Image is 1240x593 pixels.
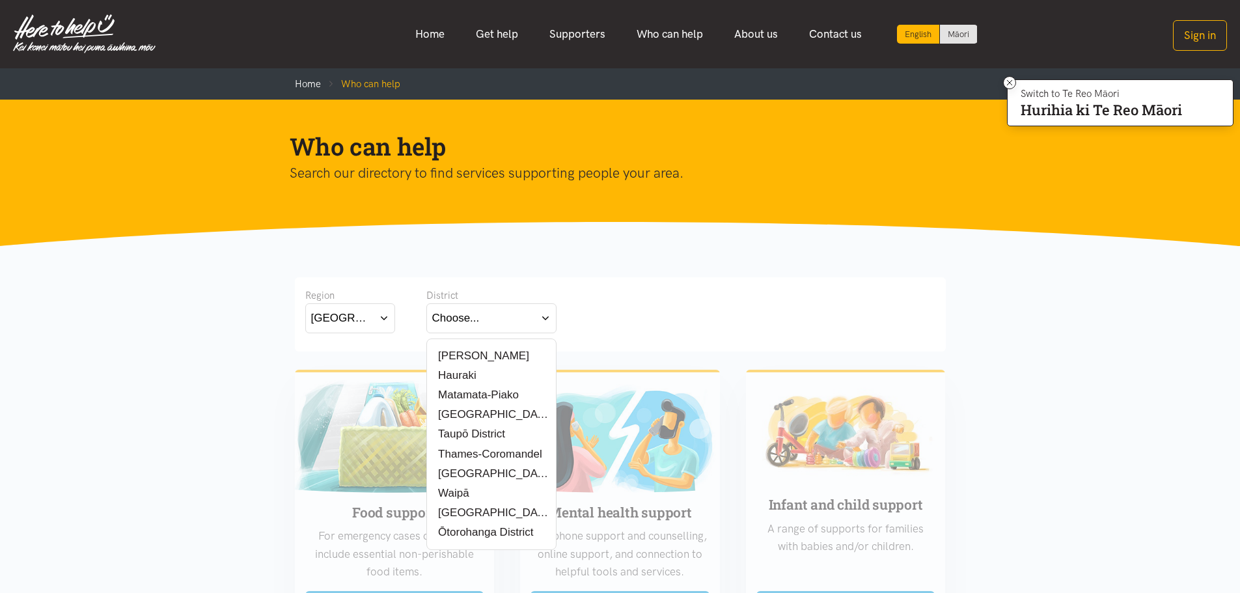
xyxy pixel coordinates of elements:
[432,446,542,462] label: Thames-Coromandel
[426,288,557,303] div: District
[290,131,930,162] h1: Who can help
[432,406,551,422] label: [GEOGRAPHIC_DATA]
[1021,104,1182,116] p: Hurihia ki Te Reo Māori
[305,303,395,333] button: [GEOGRAPHIC_DATA]
[305,288,395,303] div: Region
[321,76,400,92] li: Who can help
[432,367,476,383] label: Hauraki
[432,426,506,442] label: Taupō District
[621,20,719,48] a: Who can help
[432,504,551,521] label: [GEOGRAPHIC_DATA]
[432,387,519,403] label: Matamata-Piako
[400,20,460,48] a: Home
[432,309,480,327] div: Choose...
[1173,20,1227,51] button: Sign in
[432,485,471,501] label: Waipā
[460,20,534,48] a: Get help
[311,309,374,327] div: [GEOGRAPHIC_DATA]
[426,303,557,333] button: Choose...
[793,20,877,48] a: Contact us
[897,25,940,44] div: Current language
[432,465,551,482] label: [GEOGRAPHIC_DATA]
[432,524,534,540] label: Ōtorohanga District
[897,25,978,44] div: Language toggle
[534,20,621,48] a: Supporters
[13,14,156,53] img: Home
[719,20,793,48] a: About us
[295,78,321,90] a: Home
[1021,90,1182,98] p: Switch to Te Reo Māori
[432,348,529,364] label: [PERSON_NAME]
[290,162,930,184] p: Search our directory to find services supporting people your area.
[940,25,977,44] a: Switch to Te Reo Māori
